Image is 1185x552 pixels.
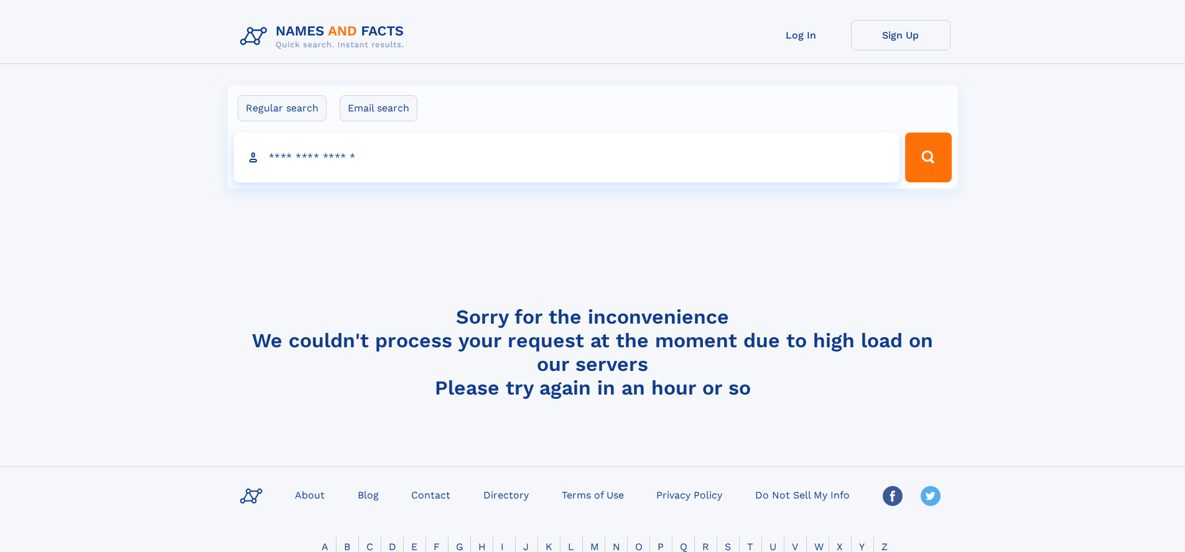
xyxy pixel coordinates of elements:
button: Search Button [905,133,951,182]
a: Sign Up [851,20,950,50]
img: Twitter [921,486,941,506]
a: Terms of Use [557,485,629,503]
a: Directory [478,485,534,503]
a: Do Not Sell My Info [750,485,855,503]
img: Facebook [883,486,903,506]
a: Blog [353,485,384,503]
label: Email search [340,95,417,121]
input: search input [234,133,900,182]
h4: Sorry for the inconvenience We couldn't process your request at the moment due to high load on ou... [235,305,950,400]
img: Logo Names and Facts [235,20,414,54]
a: Contact [406,485,455,503]
a: Privacy Policy [651,485,727,503]
a: About [290,485,330,503]
a: Log In [751,20,851,50]
label: Regular search [238,95,327,121]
